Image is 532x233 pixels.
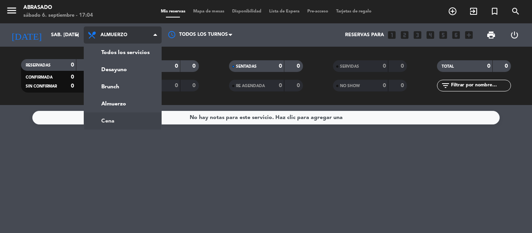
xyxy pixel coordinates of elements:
[6,26,47,44] i: [DATE]
[451,30,461,40] i: looks_6
[71,83,74,89] strong: 0
[279,83,282,88] strong: 0
[340,65,359,68] span: SERVIDAS
[84,78,161,95] a: Brunch
[297,63,301,69] strong: 0
[401,63,405,69] strong: 0
[84,44,161,61] a: Todos los servicios
[383,63,386,69] strong: 0
[71,62,74,68] strong: 0
[511,7,520,16] i: search
[236,84,265,88] span: RE AGENDADA
[236,65,257,68] span: SENTADAS
[487,63,490,69] strong: 0
[438,30,448,40] i: looks_5
[425,30,435,40] i: looks_4
[510,30,519,40] i: power_settings_new
[332,9,375,14] span: Tarjetas de regalo
[345,32,384,38] span: Reservas para
[26,75,53,79] span: CONFIRMADA
[297,83,301,88] strong: 0
[387,30,397,40] i: looks_one
[383,83,386,88] strong: 0
[72,30,82,40] i: arrow_drop_down
[412,30,423,40] i: looks_3
[401,83,405,88] strong: 0
[26,63,51,67] span: RESERVADAS
[175,83,178,88] strong: 0
[23,12,93,19] div: sábado 6. septiembre - 17:04
[464,30,474,40] i: add_box
[23,4,93,12] div: Abrasado
[84,61,161,78] a: Desayuno
[490,7,499,16] i: turned_in_not
[84,112,161,130] a: Cena
[486,30,496,40] span: print
[100,32,127,38] span: Almuerzo
[26,84,57,88] span: SIN CONFIRMAR
[190,113,343,122] div: No hay notas para este servicio. Haz clic para agregar una
[279,63,282,69] strong: 0
[400,30,410,40] i: looks_two
[175,63,178,69] strong: 0
[84,95,161,112] a: Almuerzo
[503,23,526,47] div: LOG OUT
[6,5,18,16] i: menu
[450,81,511,90] input: Filtrar por nombre...
[189,9,228,14] span: Mapa de mesas
[441,81,450,90] i: filter_list
[469,7,478,16] i: exit_to_app
[340,84,360,88] span: NO SHOW
[265,9,303,14] span: Lista de Espera
[303,9,332,14] span: Pre-acceso
[228,9,265,14] span: Disponibilidad
[448,7,457,16] i: add_circle_outline
[71,74,74,80] strong: 0
[192,63,197,69] strong: 0
[442,65,454,68] span: TOTAL
[157,9,189,14] span: Mis reservas
[505,63,509,69] strong: 0
[192,83,197,88] strong: 0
